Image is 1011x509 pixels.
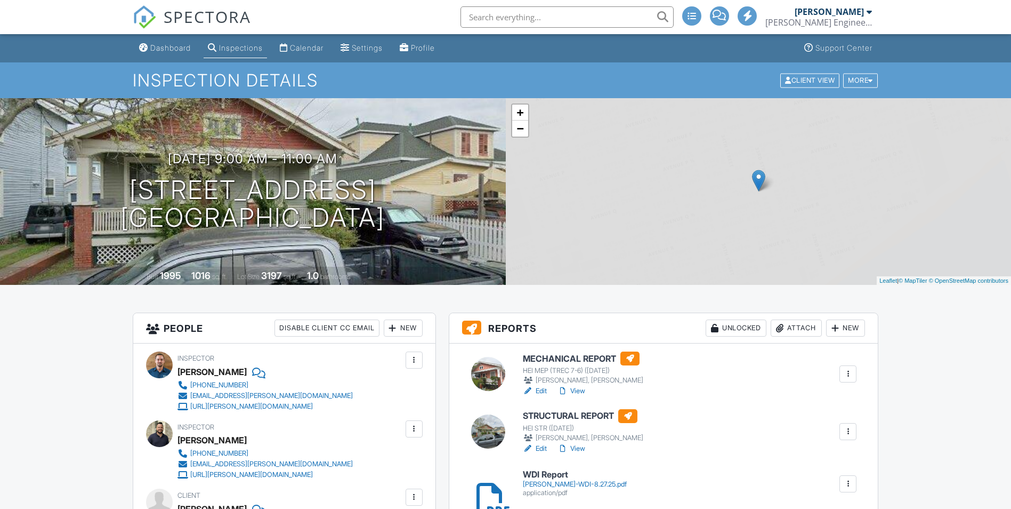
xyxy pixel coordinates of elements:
div: Disable Client CC Email [274,320,379,337]
a: View [557,443,585,454]
a: [EMAIL_ADDRESS][PERSON_NAME][DOMAIN_NAME] [177,459,353,470]
img: The Best Home Inspection Software - Spectora [133,5,156,29]
div: [EMAIL_ADDRESS][PERSON_NAME][DOMAIN_NAME] [190,392,353,400]
div: Hedderman Engineering. INC. [765,17,872,28]
div: [EMAIL_ADDRESS][PERSON_NAME][DOMAIN_NAME] [190,460,353,468]
a: Inspections [204,38,267,58]
span: SPECTORA [164,5,251,28]
h3: People [133,313,435,344]
div: [URL][PERSON_NAME][DOMAIN_NAME] [190,471,313,479]
h6: WDI Report [523,470,627,480]
a: [URL][PERSON_NAME][DOMAIN_NAME] [177,470,353,480]
span: Inspector [177,423,214,431]
a: [PHONE_NUMBER] [177,380,353,391]
a: View [557,386,585,396]
span: sq. ft. [212,273,227,281]
a: Support Center [800,38,877,58]
div: [PHONE_NUMBER] [190,449,248,458]
div: [PERSON_NAME], [PERSON_NAME] [523,433,643,443]
a: STRUCTURAL REPORT HEI STR ([DATE]) [PERSON_NAME], [PERSON_NAME] [523,409,643,443]
span: sq.ft. [284,273,297,281]
span: bathrooms [320,273,351,281]
a: [EMAIL_ADDRESS][PERSON_NAME][DOMAIN_NAME] [177,391,353,401]
a: WDI Report [PERSON_NAME]-WDI-8.27.25.pdf application/pdf [523,470,627,497]
a: Zoom in [512,105,528,121]
a: Edit [523,443,547,454]
a: Settings [336,38,387,58]
div: Support Center [815,43,872,52]
h3: Reports [449,313,878,344]
a: © MapTiler [899,277,927,284]
a: [PHONE_NUMBER] [177,448,353,459]
input: Search everything... [460,6,674,28]
div: 1.0 [307,270,319,281]
div: [PERSON_NAME], [PERSON_NAME] [523,375,643,386]
a: Leaflet [879,277,897,284]
span: Lot Size [237,273,260,281]
div: [URL][PERSON_NAME][DOMAIN_NAME] [190,402,313,411]
a: Profile [395,38,439,58]
a: Dashboard [135,38,195,58]
div: 1995 [160,270,181,281]
div: [PERSON_NAME] [177,364,247,380]
a: Client View [779,76,842,84]
div: Attach [771,320,822,337]
h6: MECHANICAL REPORT [523,352,643,365]
h1: [STREET_ADDRESS] [GEOGRAPHIC_DATA] [120,176,385,233]
div: [PERSON_NAME] [177,432,247,448]
span: Built [147,273,158,281]
a: Edit [523,386,547,396]
span: Client [177,491,200,499]
h3: [DATE] 9:00 am - 11:00 am [168,152,337,166]
div: 3197 [261,270,282,281]
span: Inspector [177,354,214,362]
a: Zoom out [512,121,528,137]
a: MECHANICAL REPORT HEI MEP (TREC 7-6) ([DATE]) [PERSON_NAME], [PERSON_NAME] [523,352,643,386]
div: 1016 [191,270,211,281]
div: Profile [411,43,435,52]
div: [PERSON_NAME] [795,6,864,17]
div: Calendar [290,43,323,52]
div: application/pdf [523,489,627,497]
div: Dashboard [150,43,191,52]
div: HEI MEP (TREC 7-6) ([DATE]) [523,367,643,375]
div: Inspections [219,43,263,52]
div: Settings [352,43,383,52]
h1: Inspection Details [133,71,879,90]
div: New [384,320,423,337]
a: Calendar [276,38,328,58]
div: Client View [780,73,839,88]
div: [PHONE_NUMBER] [190,381,248,389]
div: HEI STR ([DATE]) [523,424,643,433]
a: SPECTORA [133,14,251,37]
div: More [843,73,878,88]
div: [PERSON_NAME]-WDI-8.27.25.pdf [523,480,627,489]
h6: STRUCTURAL REPORT [523,409,643,423]
a: [URL][PERSON_NAME][DOMAIN_NAME] [177,401,353,412]
div: New [826,320,865,337]
div: Unlocked [706,320,766,337]
div: | [877,276,1011,285]
a: © OpenStreetMap contributors [929,277,1008,284]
